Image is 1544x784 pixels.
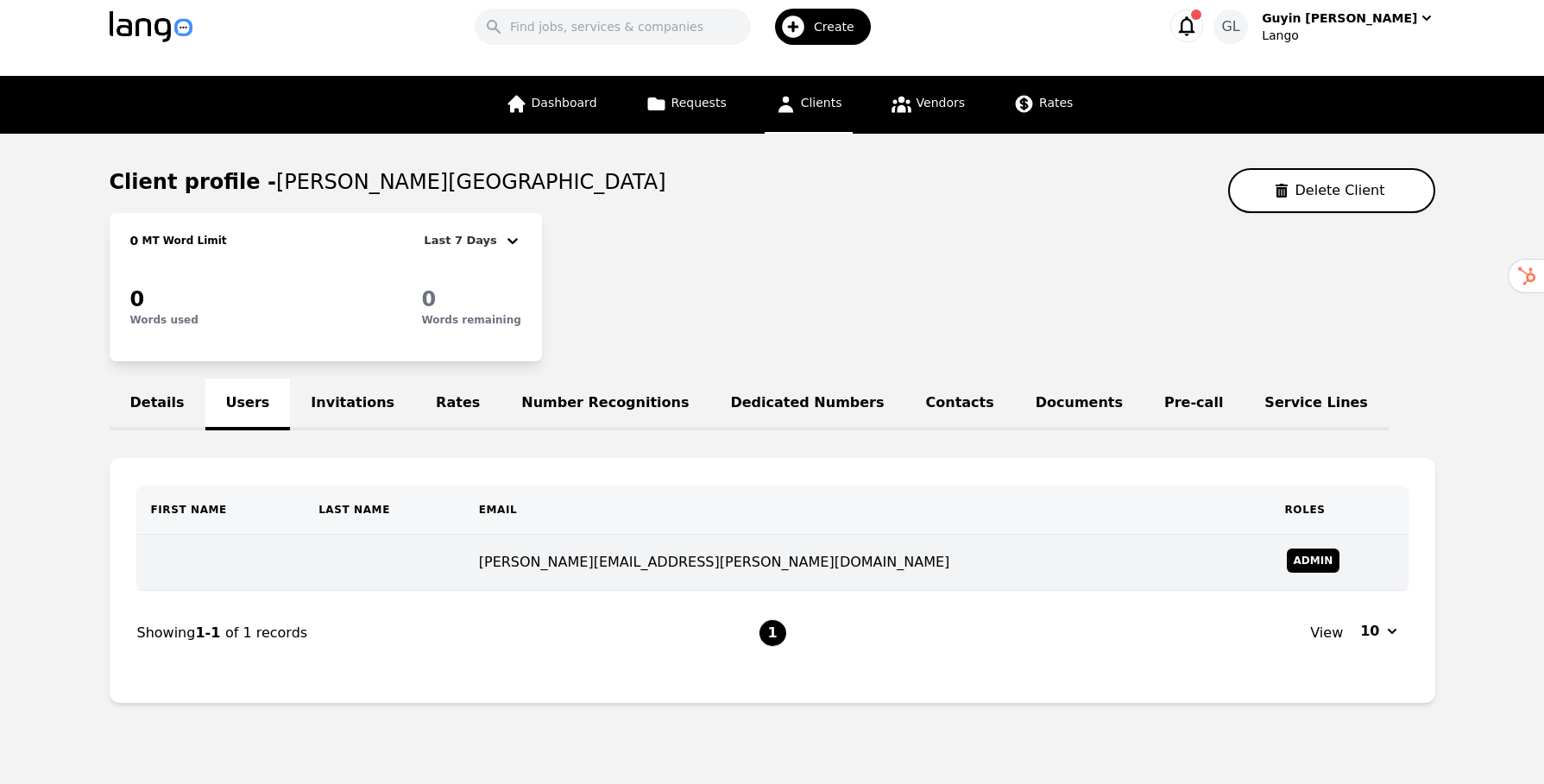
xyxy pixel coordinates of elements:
[465,486,1271,535] th: Email
[501,379,709,430] a: Number Recognitions
[814,18,867,35] span: Create
[1360,621,1379,642] span: 10
[1310,623,1343,643] span: View
[130,313,199,327] p: Words used
[1271,486,1408,535] th: Roles
[137,591,1408,675] nav: Page navigation
[917,96,965,110] span: Vendors
[415,379,501,430] a: Rates
[475,9,751,45] input: Find jobs, services & companies
[1003,76,1083,134] a: Rates
[532,96,597,110] span: Dashboard
[1262,27,1434,44] div: Lango
[1262,9,1417,27] div: Guyin [PERSON_NAME]
[671,96,727,110] span: Requests
[424,230,503,251] div: Last 7 Days
[801,96,842,110] span: Clients
[765,76,853,134] a: Clients
[495,76,608,134] a: Dashboard
[276,170,666,194] span: [PERSON_NAME][GEOGRAPHIC_DATA]
[110,168,666,196] h1: Client profile -
[751,2,881,52] button: Create
[110,11,192,42] img: Logo
[137,486,306,535] th: First Name
[1287,549,1340,573] span: Admin
[137,623,759,643] div: Showing of 1 records
[195,624,224,641] span: 1-1
[421,313,520,327] p: Words remaining
[1015,379,1144,430] a: Documents
[138,234,226,248] h2: MT Word Limit
[290,379,415,430] a: Invitations
[1039,96,1073,110] span: Rates
[1244,379,1389,430] a: Service Lines
[465,535,1271,591] td: [PERSON_NAME][EMAIL_ADDRESS][PERSON_NAME][DOMAIN_NAME]
[421,287,436,311] span: 0
[709,379,904,430] a: Dedicated Numbers
[130,234,139,248] span: 0
[305,486,465,535] th: Last Name
[1213,9,1434,44] button: GLGuyin [PERSON_NAME]Lango
[880,76,975,134] a: Vendors
[110,379,205,430] a: Details
[905,379,1015,430] a: Contacts
[1228,168,1435,213] button: Delete Client
[130,287,145,311] span: 0
[1221,16,1239,37] span: GL
[1144,379,1244,430] a: Pre-call
[635,76,737,134] a: Requests
[1350,618,1407,645] button: 10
